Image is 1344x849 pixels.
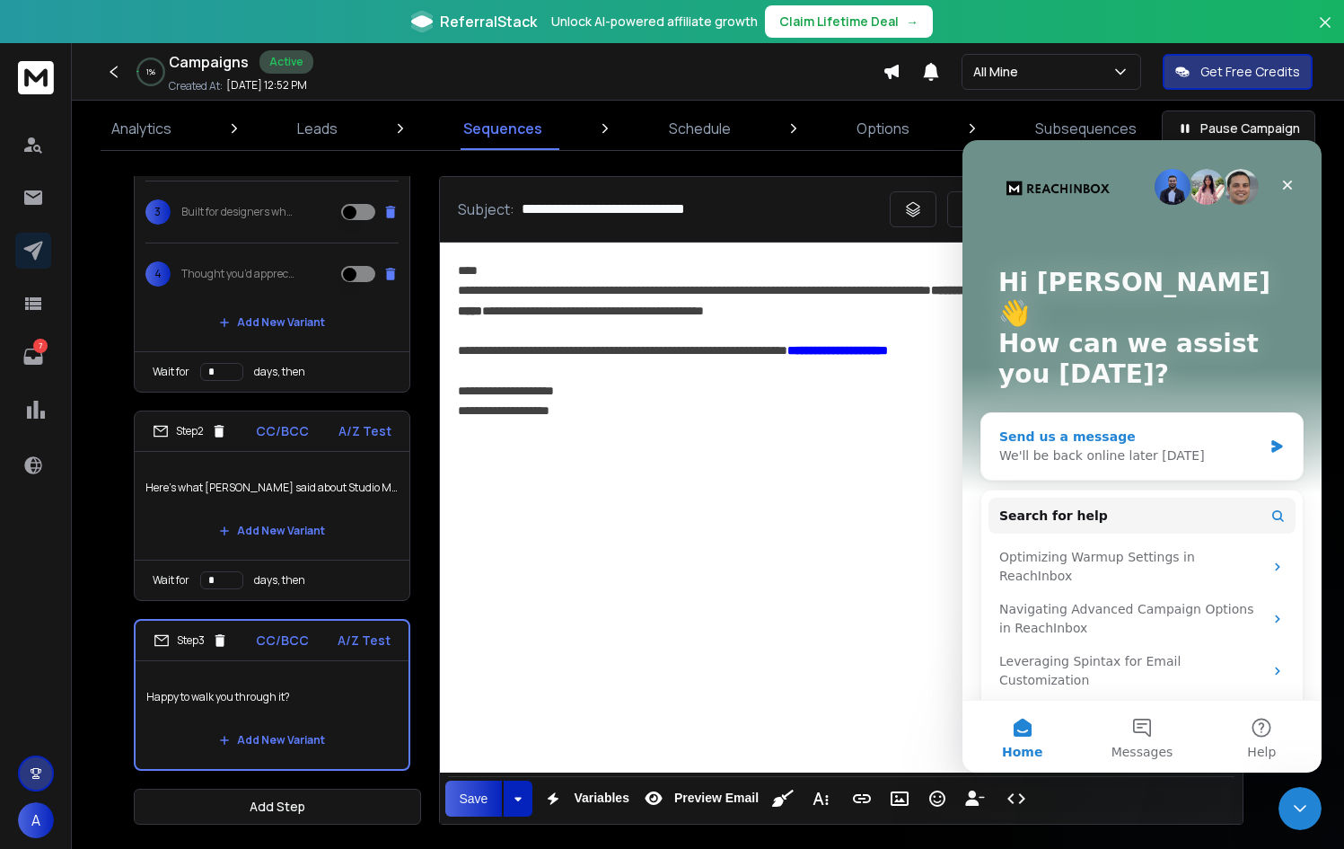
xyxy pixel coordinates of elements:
p: Leads [297,118,338,139]
p: Get Free Credits [1200,63,1300,81]
button: Code View [999,781,1033,817]
a: Analytics [101,107,182,150]
button: Add Step [134,789,421,825]
p: CC/BCC [256,632,309,650]
p: Analytics [111,118,171,139]
p: A/Z Test [338,422,391,440]
li: 1Thought you’d appreciate this2A personal invite to try Studio MINE (for designers)3Built for des... [134,5,410,393]
a: Subsequences [1024,107,1147,150]
button: Preview Email [637,781,762,817]
a: Options [846,107,920,150]
span: → [906,13,918,31]
p: Unlock AI-powered affiliate growth [551,13,758,31]
p: Happy to walk you through it? [146,672,398,722]
button: Add New Variant [205,513,339,549]
span: ReferralStack [440,11,537,32]
span: Variables [570,791,633,806]
a: Sequences [452,107,553,150]
p: Built for designers who want better margins [181,205,296,219]
p: days, then [254,573,305,588]
a: 7 [15,339,51,375]
button: Pause Campaign [1162,111,1315,146]
div: Active [259,50,313,74]
p: CC/BCC [256,422,309,440]
button: Insert Unsubscribe Link [958,781,992,817]
p: Created At: [169,79,223,93]
p: Subject: [458,199,514,220]
p: days, then [254,365,305,379]
p: Thought you’d appreciate this [181,267,296,281]
button: A [18,802,54,838]
li: Step3CC/BCCA/Z TestHappy to walk you through it?Add New Variant [134,619,410,771]
button: Get Free Credits [1163,54,1313,90]
button: Clean HTML [766,781,800,817]
p: Sequences [463,118,542,139]
button: Save [445,781,503,817]
p: Here’s what [PERSON_NAME] said about Studio MINE [145,463,399,513]
button: Add New Variant [205,305,339,340]
p: All Mine [973,63,1025,81]
h1: Campaigns [169,51,249,73]
button: Variables [536,781,633,817]
button: Claim Lifetime Deal→ [765,5,933,38]
span: 3 [145,199,171,225]
button: More Text [804,781,838,817]
button: Insert Link (⌘K) [845,781,879,817]
p: [DATE] 12:52 PM [226,78,307,93]
button: Insert Image (⌘P) [883,781,917,817]
iframe: Intercom live chat [1278,787,1322,830]
a: Schedule [658,107,742,150]
button: Emoticons [920,781,954,817]
p: A/Z Test [338,632,391,650]
iframe: Intercom live chat [962,140,1322,773]
a: Leads [286,107,348,150]
span: 4 [145,261,171,287]
li: Step2CC/BCCA/Z TestHere’s what [PERSON_NAME] said about Studio MINEAdd New VariantWait fordays, then [134,411,410,601]
p: 1 % [146,66,155,77]
p: Schedule [669,118,731,139]
p: 7 [33,339,48,353]
p: Subsequences [1035,118,1137,139]
button: Add New Variant [205,722,339,758]
div: Step 2 [153,423,227,439]
button: Close banner [1313,11,1337,54]
div: Step 3 [154,632,228,649]
p: Wait for [153,573,189,588]
p: Options [856,118,909,139]
p: Wait for [153,365,189,379]
span: Preview Email [671,791,762,806]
